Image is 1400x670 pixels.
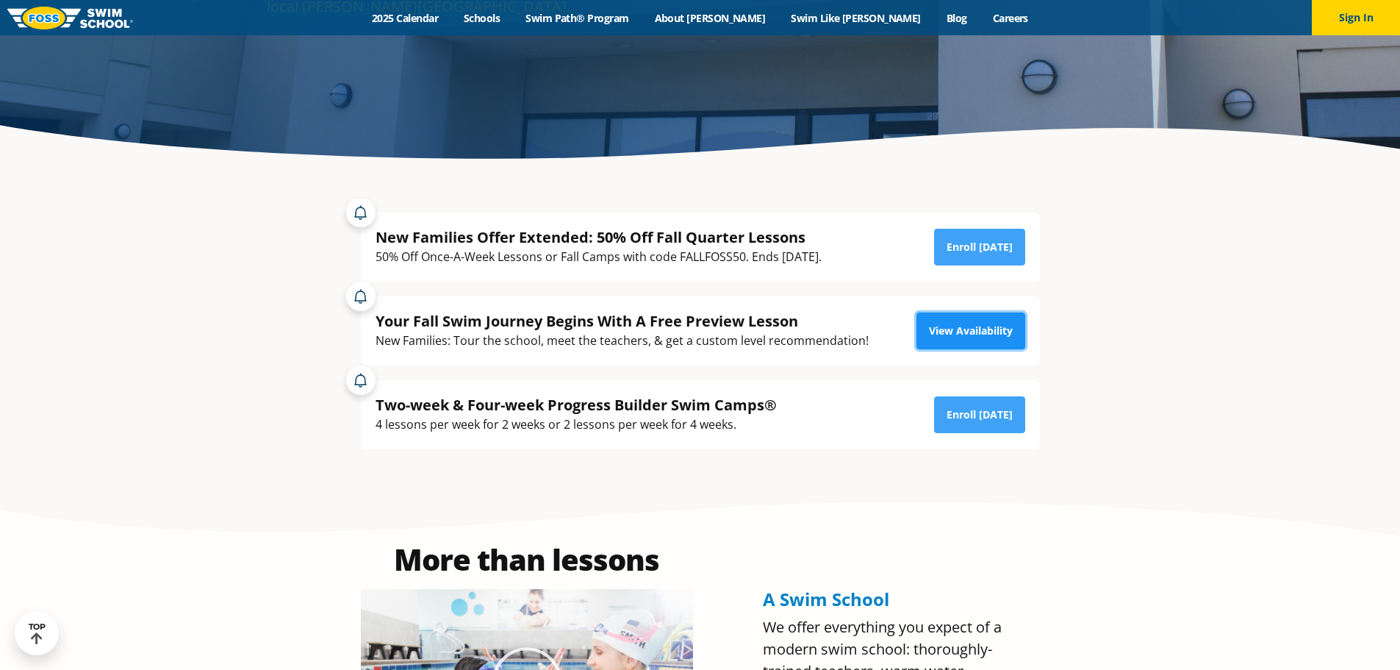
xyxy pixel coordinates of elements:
div: Two-week & Four-week Progress Builder Swim Camps® [376,395,777,415]
a: Careers [980,11,1041,25]
div: 4 lessons per week for 2 weeks or 2 lessons per week for 4 weeks. [376,415,777,435]
div: 50% Off Once-A-Week Lessons or Fall Camps with code FALLFOSS50. Ends [DATE]. [376,247,822,267]
img: FOSS Swim School Logo [7,7,133,29]
a: About [PERSON_NAME] [642,11,778,25]
div: TOP [29,622,46,645]
h2: More than lessons [361,545,693,574]
a: Schools [451,11,513,25]
a: Enroll [DATE] [934,396,1025,433]
a: Blog [933,11,980,25]
div: Your Fall Swim Journey Begins With A Free Preview Lesson [376,311,869,331]
a: Enroll [DATE] [934,229,1025,265]
div: New Families: Tour the school, meet the teachers, & get a custom level recommendation! [376,331,869,351]
span: A Swim School [763,587,889,611]
a: Swim Like [PERSON_NAME] [778,11,934,25]
div: New Families Offer Extended: 50% Off Fall Quarter Lessons [376,227,822,247]
a: 2025 Calendar [359,11,451,25]
a: View Availability [916,313,1025,349]
a: Swim Path® Program [513,11,642,25]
